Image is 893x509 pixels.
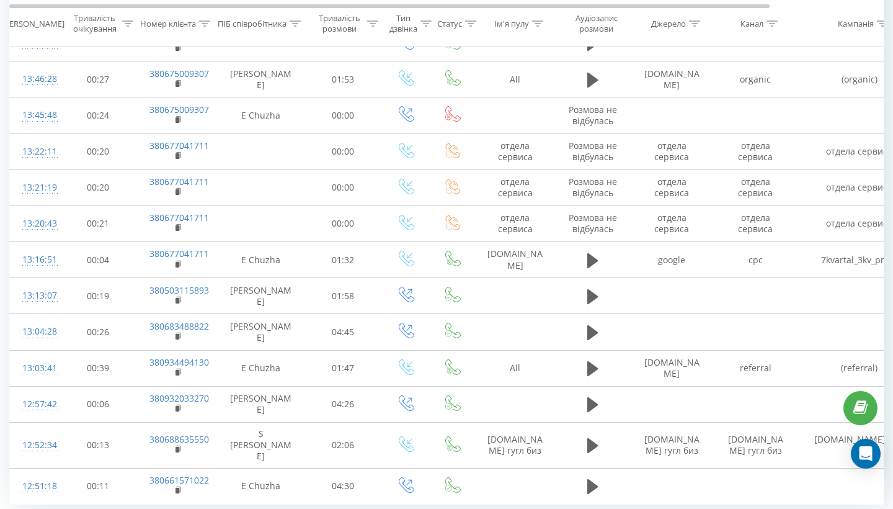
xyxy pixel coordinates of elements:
[304,386,382,422] td: 04:26
[304,350,382,386] td: 01:47
[22,140,47,164] div: 13:22:11
[475,350,556,386] td: All
[630,61,714,97] td: [DOMAIN_NAME]
[714,61,797,97] td: organic
[304,169,382,205] td: 00:00
[22,320,47,344] div: 13:04:28
[149,356,209,368] a: 380934494130
[22,474,47,498] div: 12:51:18
[714,242,797,278] td: cpc
[22,212,47,236] div: 13:20:43
[60,133,137,169] td: 00:20
[22,67,47,91] div: 13:46:28
[218,61,304,97] td: [PERSON_NAME]
[149,284,209,296] a: 380503115893
[389,13,417,34] div: Тип дзвінка
[218,278,304,314] td: [PERSON_NAME]
[740,18,763,29] div: Канал
[149,176,209,187] a: 380677041711
[569,140,617,163] span: Розмова не відбулась
[2,18,64,29] div: [PERSON_NAME]
[22,176,47,200] div: 13:21:19
[218,386,304,422] td: [PERSON_NAME]
[149,212,209,223] a: 380677041711
[714,205,797,241] td: отдела сервиса
[22,392,47,417] div: 12:57:42
[60,314,137,350] td: 00:26
[630,133,714,169] td: отдела сервиса
[60,205,137,241] td: 00:21
[630,423,714,469] td: [DOMAIN_NAME] гугл биз
[60,350,137,386] td: 00:39
[630,169,714,205] td: отдела сервиса
[315,13,364,34] div: Тривалість розмови
[218,423,304,469] td: S [PERSON_NAME]
[304,314,382,350] td: 04:45
[304,278,382,314] td: 01:58
[494,18,529,29] div: Ім'я пулу
[22,356,47,381] div: 13:03:41
[437,18,462,29] div: Статус
[22,248,47,272] div: 13:16:51
[714,423,797,469] td: [DOMAIN_NAME] гугл биз
[475,61,556,97] td: All
[149,474,209,486] a: 380661571022
[60,242,137,278] td: 00:04
[475,242,556,278] td: [DOMAIN_NAME]
[60,468,137,504] td: 00:11
[651,18,686,29] div: Джерело
[475,423,556,469] td: [DOMAIN_NAME] гугл биз
[60,169,137,205] td: 00:20
[630,350,714,386] td: [DOMAIN_NAME]
[149,248,209,259] a: 380677041711
[218,97,304,133] td: E Chuzha
[149,392,209,404] a: 380932033270
[714,133,797,169] td: отдела сервиса
[304,133,382,169] td: 00:00
[851,439,881,469] div: Open Intercom Messenger
[149,68,209,79] a: 380675009307
[569,104,617,127] span: Розмова не відбулась
[140,18,196,29] div: Номер клієнта
[22,433,47,457] div: 12:52:34
[304,205,382,241] td: 00:00
[149,320,209,332] a: 380683488822
[630,205,714,241] td: отдела сервиса
[630,242,714,278] td: google
[60,278,137,314] td: 00:19
[218,242,304,278] td: E Chuzha
[218,350,304,386] td: E Chuzha
[70,13,119,34] div: Тривалість очікування
[475,205,556,241] td: отдела сервиса
[149,433,209,445] a: 380688635550
[566,13,626,34] div: Аудіозапис розмови
[60,386,137,422] td: 00:06
[218,468,304,504] td: E Chuzha
[304,423,382,469] td: 02:06
[218,314,304,350] td: [PERSON_NAME]
[569,212,617,235] span: Розмова не відбулась
[304,468,382,504] td: 04:30
[304,97,382,133] td: 00:00
[22,284,47,308] div: 13:13:07
[218,18,287,29] div: ПІБ співробітника
[304,242,382,278] td: 01:32
[60,61,137,97] td: 00:27
[22,103,47,127] div: 13:45:48
[149,140,209,151] a: 380677041711
[304,61,382,97] td: 01:53
[714,350,797,386] td: referral
[60,97,137,133] td: 00:24
[475,133,556,169] td: отдела сервиса
[149,104,209,115] a: 380675009307
[475,169,556,205] td: отдела сервиса
[569,176,617,199] span: Розмова не відбулась
[838,18,874,29] div: Кампанія
[60,423,137,469] td: 00:13
[714,169,797,205] td: отдела сервиса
